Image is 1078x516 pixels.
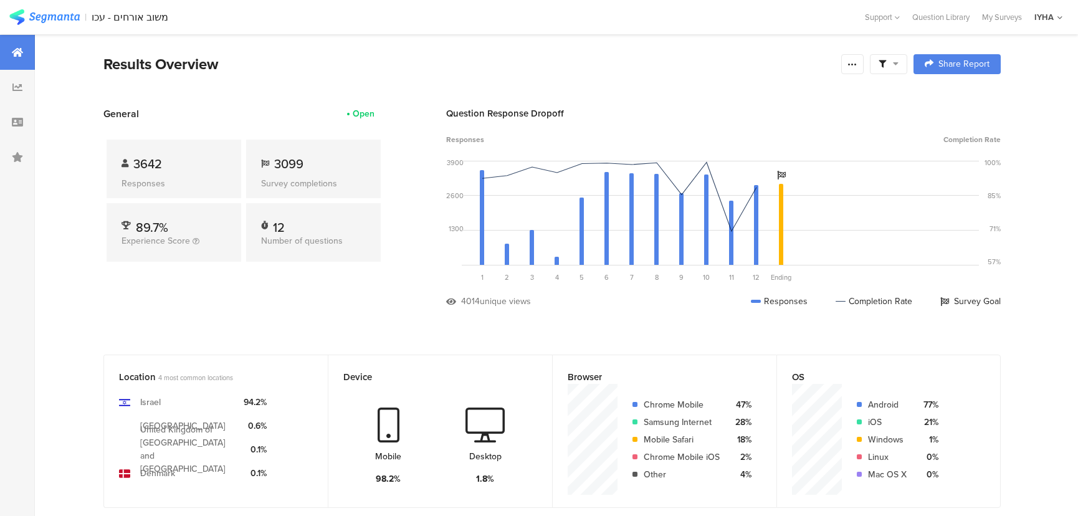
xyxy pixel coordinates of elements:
[753,272,760,282] span: 12
[244,467,267,480] div: 0.1%
[136,218,168,237] span: 89.7%
[644,468,720,481] div: Other
[644,451,720,464] div: Chrome Mobile iOS
[530,272,534,282] span: 3
[644,398,720,411] div: Chrome Mobile
[703,272,710,282] span: 10
[505,272,509,282] span: 2
[376,472,401,485] div: 98.2%
[868,416,907,429] div: iOS
[868,468,907,481] div: Mac OS X
[906,11,976,23] a: Question Library
[865,7,900,27] div: Support
[655,272,659,282] span: 8
[940,295,1001,308] div: Survey Goal
[158,373,233,383] span: 4 most common locations
[140,396,161,409] div: Israel
[990,224,1001,234] div: 71%
[353,107,374,120] div: Open
[261,177,366,190] div: Survey completions
[730,468,751,481] div: 4%
[446,191,464,201] div: 2600
[119,370,292,384] div: Location
[244,419,267,432] div: 0.6%
[792,370,965,384] div: OS
[836,295,912,308] div: Completion Rate
[943,134,1001,145] span: Completion Rate
[449,224,464,234] div: 1300
[985,158,1001,168] div: 100%
[469,450,502,463] div: Desktop
[9,9,80,25] img: segmanta logo
[476,472,494,485] div: 1.8%
[604,272,609,282] span: 6
[679,272,684,282] span: 9
[988,191,1001,201] div: 85%
[976,11,1028,23] a: My Surveys
[938,60,990,69] span: Share Report
[122,177,226,190] div: Responses
[729,272,734,282] span: 11
[988,257,1001,267] div: 57%
[917,416,938,429] div: 21%
[446,134,484,145] span: Responses
[103,53,835,75] div: Results Overview
[568,370,741,384] div: Browser
[868,451,907,464] div: Linux
[777,171,786,179] i: Survey Goal
[555,272,559,282] span: 4
[122,234,190,247] span: Experience Score
[343,370,517,384] div: Device
[644,416,720,429] div: Samsung Internet
[644,433,720,446] div: Mobile Safari
[92,11,168,23] div: משוב אורחים - עכו
[868,398,907,411] div: Android
[375,450,401,463] div: Mobile
[730,451,751,464] div: 2%
[261,234,343,247] span: Number of questions
[140,467,175,480] div: Denmark
[730,398,751,411] div: 47%
[133,155,162,173] span: 3642
[273,218,285,231] div: 12
[244,396,267,409] div: 94.2%
[446,107,1001,120] div: Question Response Dropoff
[630,272,634,282] span: 7
[481,272,484,282] span: 1
[140,419,226,432] div: [GEOGRAPHIC_DATA]
[769,272,794,282] div: Ending
[85,10,87,24] div: |
[868,433,907,446] div: Windows
[244,443,267,456] div: 0.1%
[580,272,584,282] span: 5
[917,433,938,446] div: 1%
[730,416,751,429] div: 28%
[1034,11,1054,23] div: IYHA
[461,295,480,308] div: 4014
[447,158,464,168] div: 3900
[917,451,938,464] div: 0%
[917,398,938,411] div: 77%
[730,433,751,446] div: 18%
[917,468,938,481] div: 0%
[751,295,808,308] div: Responses
[274,155,303,173] span: 3099
[140,423,234,475] div: United Kingdom of [GEOGRAPHIC_DATA] and [GEOGRAPHIC_DATA]
[103,107,139,121] span: General
[480,295,531,308] div: unique views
